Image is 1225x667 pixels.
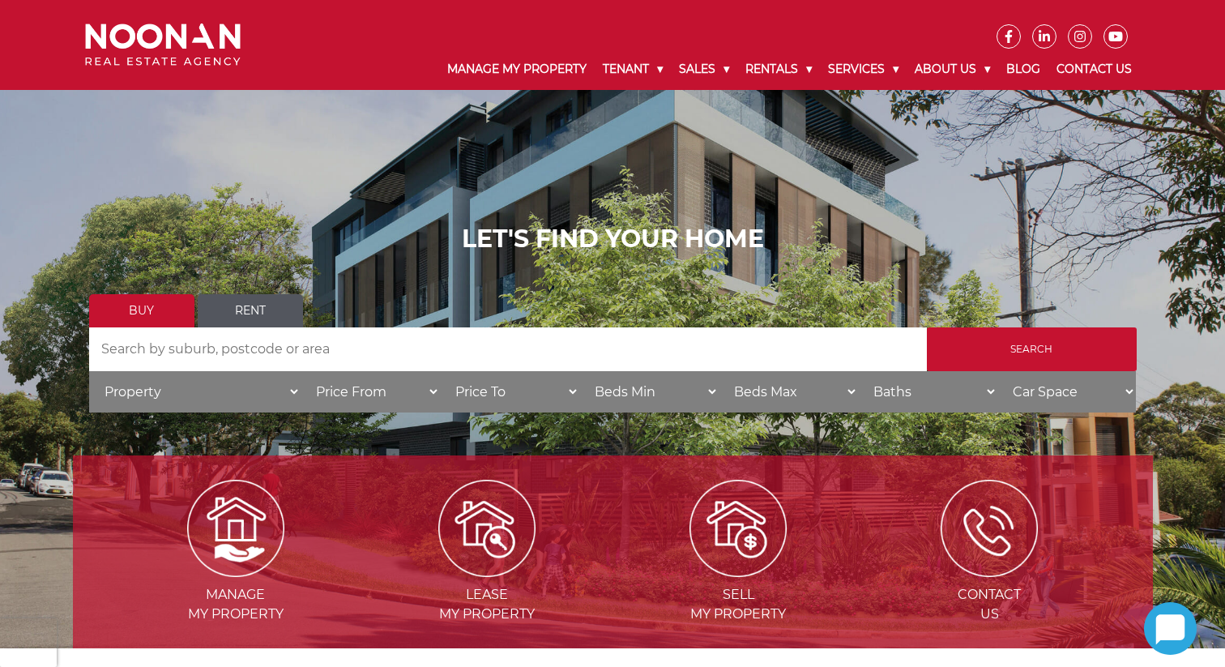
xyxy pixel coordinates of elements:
img: Manage my Property [187,480,284,577]
a: Buy [89,294,194,327]
h1: LET'S FIND YOUR HOME [89,224,1137,254]
a: Contact Us [1048,49,1140,90]
a: Rentals [737,49,820,90]
span: Sell my Property [614,585,862,624]
a: Sellmy Property [614,519,862,622]
span: Manage my Property [112,585,360,624]
span: Contact Us [865,585,1113,624]
a: Manage My Property [439,49,595,90]
img: ICONS [941,480,1038,577]
img: Noonan Real Estate Agency [85,24,241,66]
input: Search by suburb, postcode or area [89,327,927,371]
a: Managemy Property [112,519,360,622]
a: Leasemy Property [363,519,611,622]
a: Rent [198,294,303,327]
a: Services [820,49,907,90]
span: Lease my Property [363,585,611,624]
a: ContactUs [865,519,1113,622]
img: Lease my property [438,480,536,577]
a: Tenant [595,49,671,90]
a: Sales [671,49,737,90]
img: Sell my property [689,480,787,577]
a: About Us [907,49,998,90]
input: Search [927,327,1137,371]
a: Blog [998,49,1048,90]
